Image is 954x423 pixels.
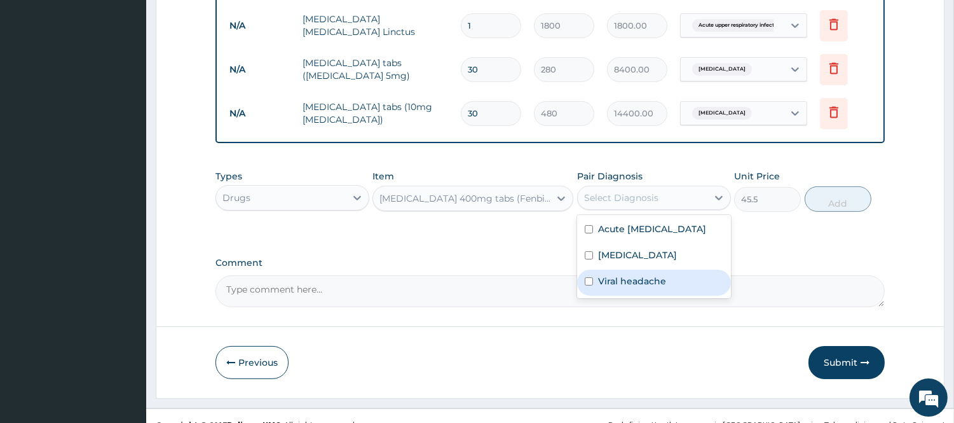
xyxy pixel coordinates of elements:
[372,170,394,183] label: Item
[215,171,242,182] label: Types
[296,6,454,45] td: [MEDICAL_DATA] [MEDICAL_DATA] Linctus
[66,71,214,88] div: Chat with us now
[223,14,296,38] td: N/A
[692,107,752,120] span: [MEDICAL_DATA]
[223,102,296,125] td: N/A
[598,223,706,235] label: Acute [MEDICAL_DATA]
[222,191,250,204] div: Drugs
[24,64,51,95] img: d_794563401_company_1708531726252_794563401
[577,170,643,183] label: Pair Diagnosis
[208,6,239,37] div: Minimize live chat window
[734,170,780,183] label: Unit Price
[692,63,752,76] span: [MEDICAL_DATA]
[215,258,885,268] label: Comment
[692,19,784,32] span: Acute upper respiratory infect...
[598,249,677,261] label: [MEDICAL_DATA]
[74,129,175,258] span: We're online!
[6,285,242,329] textarea: Type your message and hit 'Enter'
[379,192,551,205] div: [MEDICAL_DATA] 400mg tabs (Fenbid, Tabalon)
[296,94,454,132] td: [MEDICAL_DATA] tabs (10mg [MEDICAL_DATA])
[296,50,454,88] td: [MEDICAL_DATA] tabs ([MEDICAL_DATA] 5mg)
[805,186,871,212] button: Add
[215,346,289,379] button: Previous
[223,58,296,81] td: N/A
[598,275,666,288] label: Viral headache
[808,346,885,379] button: Submit
[584,191,658,204] div: Select Diagnosis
